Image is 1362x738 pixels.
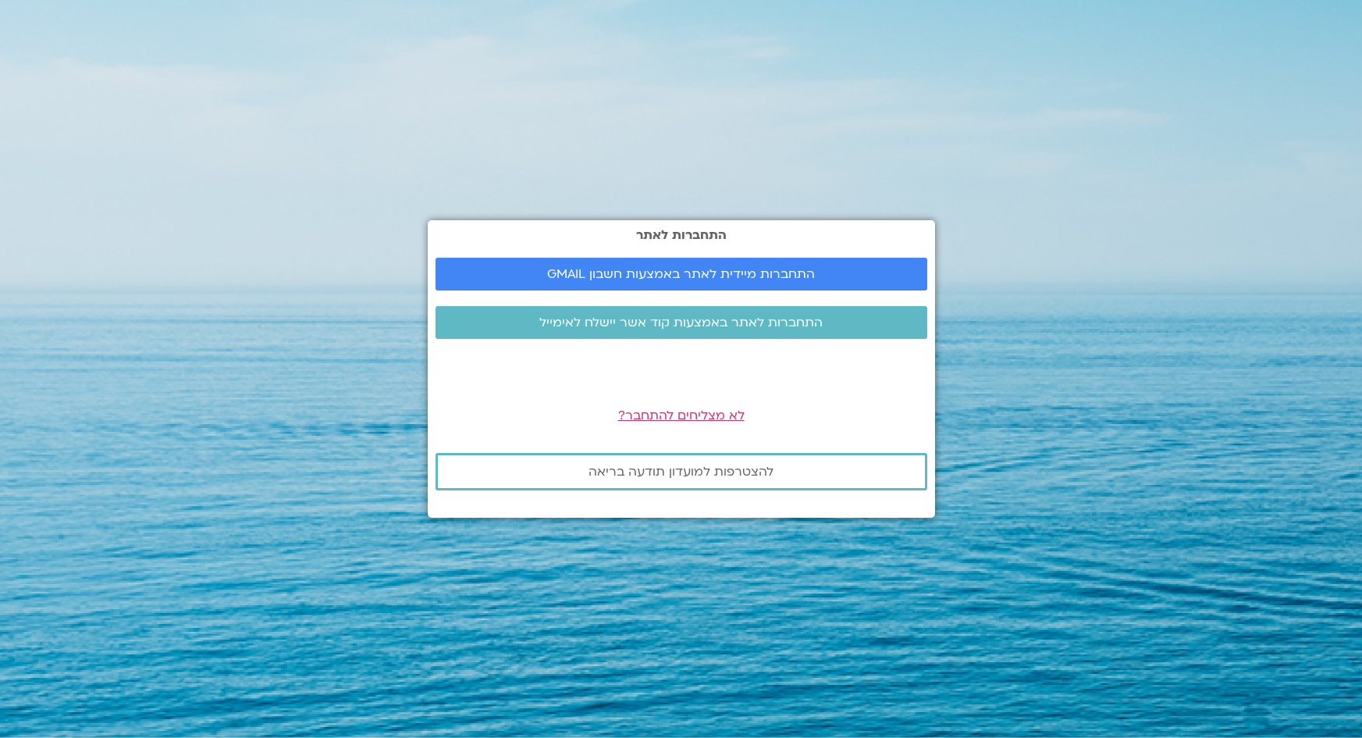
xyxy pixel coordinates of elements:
a: התחברות מיידית לאתר באמצעות חשבון GMAIL [436,258,927,291]
a: לא מצליחים להתחבר? [618,407,745,424]
a: התחברות לאתר באמצעות קוד אשר יישלח לאימייל [436,306,927,339]
span: להצטרפות למועדון תודעה בריאה [589,465,773,479]
span: התחברות לאתר באמצעות קוד אשר יישלח לאימייל [539,316,823,330]
span: התחברות מיידית לאתר באמצעות חשבון GMAIL [547,267,815,281]
a: להצטרפות למועדון תודעה בריאה [436,453,927,490]
h2: התחברות לאתר [436,228,927,242]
